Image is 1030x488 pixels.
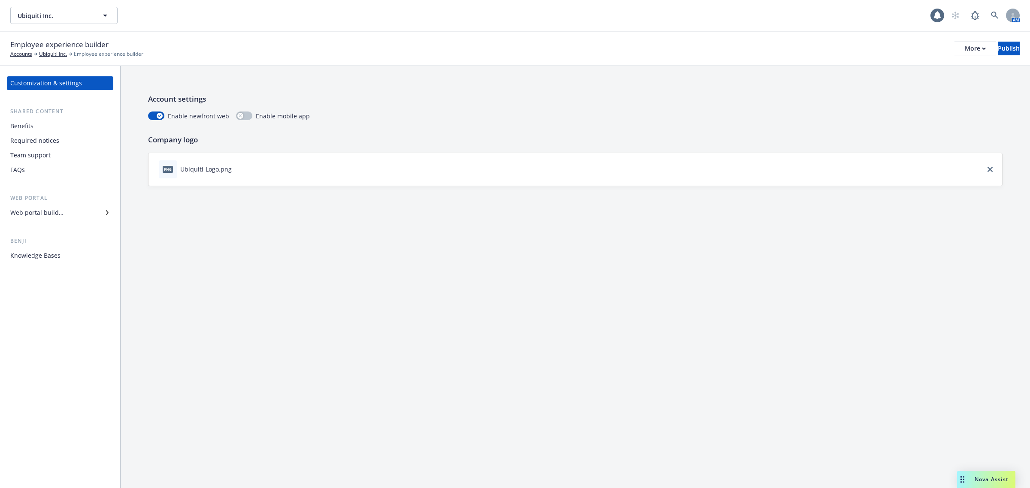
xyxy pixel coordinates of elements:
div: Web portal [7,194,113,202]
a: Web portal builder [7,206,113,220]
a: Report a Bug [966,7,984,24]
a: Accounts [10,50,32,58]
div: FAQs [10,163,25,177]
div: Benefits [10,119,33,133]
a: Start snowing [947,7,964,24]
a: Ubiquiti Inc. [39,50,67,58]
button: download file [235,165,242,174]
button: Ubiquiti Inc. [10,7,118,24]
div: Web portal builder [10,206,64,220]
a: Customization & settings [7,76,113,90]
a: Benefits [7,119,113,133]
button: Publish [998,42,1020,55]
a: close [985,164,995,175]
p: Account settings [148,93,1003,105]
span: Enable newfront web [168,111,229,120]
div: Team support [10,148,51,162]
div: Drag to move [957,471,968,488]
div: More [965,42,986,55]
div: Shared content [7,107,113,116]
span: Enable mobile app [256,111,310,120]
span: Nova Assist [975,476,1009,483]
span: Employee experience builder [10,39,109,50]
div: Ubiquiti-Logo.png [180,165,232,174]
div: Knowledge Bases [10,249,61,262]
a: Required notices [7,134,113,148]
button: More [954,42,996,55]
a: Search [986,7,1003,24]
div: Benji [7,237,113,245]
span: png [163,166,173,172]
button: Nova Assist [957,471,1015,488]
span: Ubiquiti Inc. [18,11,92,20]
a: Team support [7,148,113,162]
a: FAQs [7,163,113,177]
div: Customization & settings [10,76,82,90]
div: Required notices [10,134,59,148]
p: Company logo [148,134,1003,145]
span: Employee experience builder [74,50,143,58]
a: Knowledge Bases [7,249,113,262]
